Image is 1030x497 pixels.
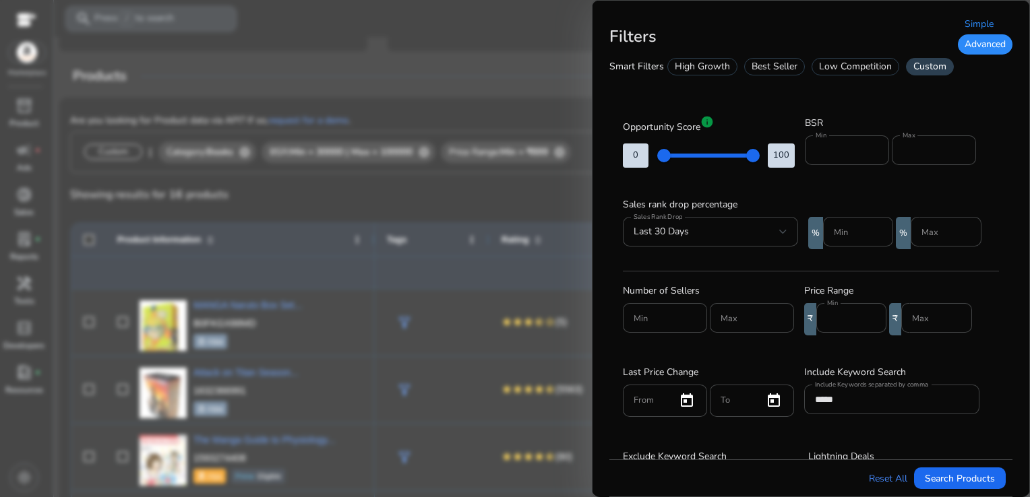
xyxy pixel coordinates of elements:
span: info [700,115,714,129]
mat-label: Include Keywords separated by comma [815,380,928,389]
div: Best Seller [744,58,805,75]
mat-label: Max [903,131,915,140]
div: 100 [768,143,795,167]
span: Last 30 Days [634,225,689,238]
h3: Last Price Change [623,366,794,379]
h3: Number of Sellers [623,284,794,298]
h3: Sales rank drop percentage [623,198,981,211]
h3: Price Range [804,284,972,298]
button: Search Products [914,467,1006,489]
h3: Opportunity Score [623,117,795,134]
button: Open calendar [671,385,703,417]
div: % [808,217,823,249]
b: Filters [609,26,657,47]
h3: Exclude Keyword Search [623,450,798,463]
button: Open calendar [758,385,790,417]
div: 0 [623,143,648,167]
div: Simple [958,14,1012,34]
h3: Smart Filters [609,60,664,73]
div: % [896,217,911,249]
div: Custom [906,58,954,75]
div: ₹ [889,303,901,335]
div: Low Competition [812,58,899,75]
h3: Lightning Deals [808,450,949,463]
mat-label: Min [816,131,826,140]
div: Advanced [958,34,1012,55]
div: ₹ [804,303,816,335]
h3: Include Keyword Search [804,366,979,379]
div: High Growth [667,58,737,75]
mat-label: Min [827,298,838,308]
span: Search Products [925,471,995,486]
mat-label: Sales Rank Drop [634,213,682,222]
h3: BSR [805,117,976,130]
a: Reset All [869,471,907,486]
